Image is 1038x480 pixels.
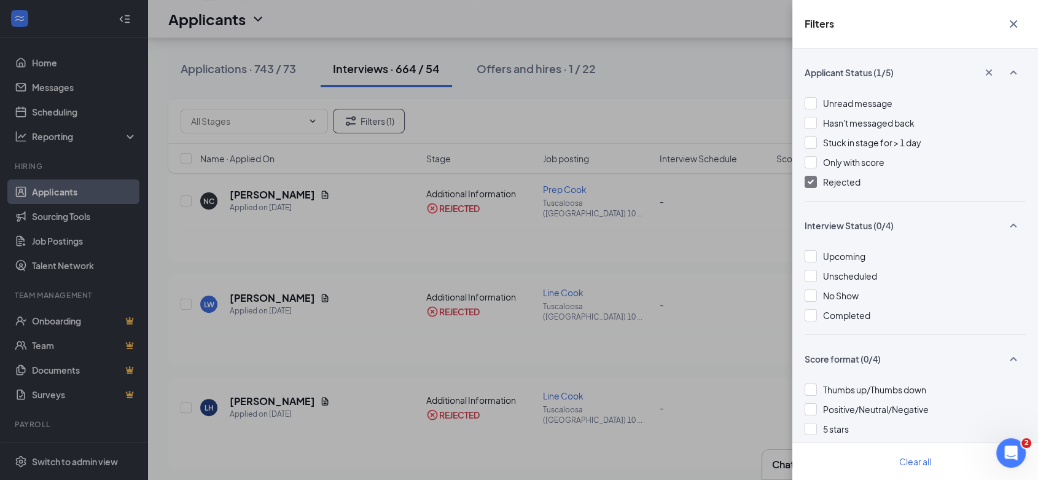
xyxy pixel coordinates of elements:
h5: Filters [805,17,834,31]
span: Score format (0/4) [805,353,881,365]
span: 5 stars [823,423,849,435]
span: Applicant Status (1/5) [805,66,894,79]
span: Thumbs up/Thumbs down [823,384,926,395]
button: SmallChevronUp [1001,347,1026,371]
button: Clear all [884,449,946,474]
span: Unread message [823,98,892,109]
span: Rejected [823,176,860,187]
span: No Show [823,290,859,301]
span: Positive/Neutral/Negative [823,404,929,415]
button: SmallChevronUp [1001,214,1026,237]
span: Upcoming [823,251,865,262]
button: Cross [1001,12,1026,36]
span: Stuck in stage for > 1 day [823,137,921,148]
img: checkbox [808,179,814,184]
iframe: Intercom live chat [996,438,1026,468]
svg: SmallChevronUp [1006,65,1021,80]
span: Only with score [823,157,884,168]
svg: Cross [983,66,995,79]
button: SmallChevronUp [1001,61,1026,84]
span: Interview Status (0/4) [805,219,894,232]
button: Cross [977,62,1001,83]
span: Completed [823,310,870,321]
svg: SmallChevronUp [1006,218,1021,233]
span: Hasn't messaged back [823,117,915,128]
span: Unscheduled [823,270,877,281]
svg: Cross [1006,17,1021,31]
span: 2 [1021,438,1031,448]
svg: SmallChevronUp [1006,352,1021,366]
